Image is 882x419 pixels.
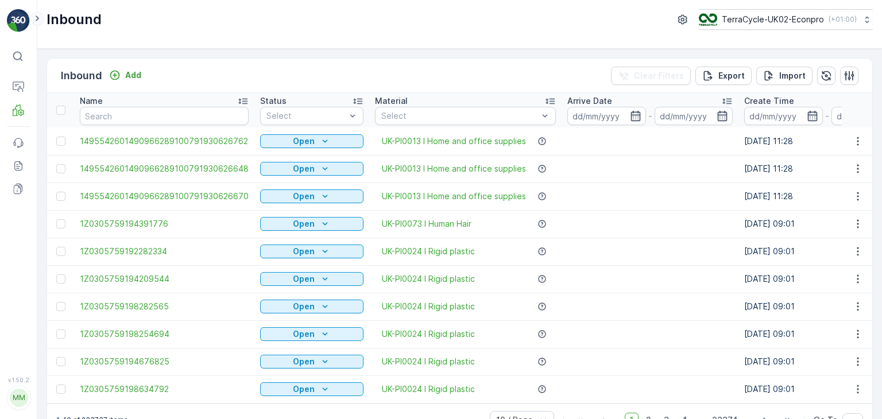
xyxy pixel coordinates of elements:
p: Open [293,301,315,312]
div: Toggle Row Selected [56,329,65,339]
a: UK-PI0013 I Home and office supplies [382,163,526,174]
a: 1495542601490966289100791930626762 [80,135,249,147]
p: Open [293,246,315,257]
p: Open [293,135,315,147]
p: TerraCycle-UK02-Econpro [722,14,824,25]
div: Toggle Row Selected [56,302,65,311]
button: TerraCycle-UK02-Econpro(+01:00) [699,9,873,30]
button: Open [260,327,363,341]
a: 1Z0305759198282565 [80,301,249,312]
p: Open [293,218,315,230]
p: Material [375,95,408,107]
div: Toggle Row Selected [56,357,65,366]
a: 1Z0305759198254694 [80,328,249,340]
input: Search [80,107,249,125]
button: Export [695,67,752,85]
a: UK-PI0013 I Home and office supplies [382,135,526,147]
button: Clear Filters [611,67,691,85]
p: Create Time [744,95,794,107]
p: - [825,109,829,123]
p: Inbound [47,10,102,29]
button: Open [260,300,363,313]
span: v 1.50.2 [7,377,30,383]
div: Toggle Row Selected [56,219,65,228]
p: Open [293,383,315,395]
a: 1495542601490966289100791930626670 [80,191,249,202]
button: MM [7,386,30,410]
p: Arrive Date [567,95,612,107]
p: Export [718,70,745,82]
a: UK-PI0024 I Rigid plastic [382,301,475,312]
input: dd/mm/yyyy [567,107,646,125]
button: Open [260,134,363,148]
p: Open [293,328,315,340]
img: logo [7,9,30,32]
a: UK-PI0013 I Home and office supplies [382,191,526,202]
p: Open [293,163,315,174]
input: dd/mm/yyyy [744,107,823,125]
a: 1Z0305759194209544 [80,273,249,285]
input: dd/mm/yyyy [655,107,733,125]
p: - [648,109,652,123]
div: Toggle Row Selected [56,274,65,284]
a: UK-PI0024 I Rigid plastic [382,273,475,285]
div: Toggle Row Selected [56,192,65,201]
p: ( +01:00 ) [829,15,857,24]
a: UK-PI0024 I Rigid plastic [382,356,475,367]
p: Inbound [61,68,102,84]
button: Add [105,68,146,82]
p: Select [266,110,346,122]
a: 1495542601490966289100791930626648 [80,163,249,174]
div: Toggle Row Selected [56,247,65,256]
button: Open [260,382,363,396]
p: Open [293,191,315,202]
button: Open [260,355,363,368]
a: 1Z0305759194391776 [80,218,249,230]
a: UK-PI0024 I Rigid plastic [382,383,475,395]
div: Toggle Row Selected [56,137,65,146]
button: Open [260,162,363,176]
a: 1Z0305759192282334 [80,246,249,257]
p: Clear Filters [634,70,684,82]
a: 1Z0305759194676825 [80,356,249,367]
a: UK-PI0073 I Human Hair [382,218,471,230]
p: Add [125,69,141,81]
div: MM [10,389,28,407]
p: Import [779,70,806,82]
img: terracycle_logo_wKaHoWT.png [699,13,717,26]
button: Open [260,189,363,203]
p: Open [293,273,315,285]
p: Open [293,356,315,367]
button: Open [260,272,363,286]
div: Toggle Row Selected [56,164,65,173]
button: Open [260,217,363,231]
button: Open [260,245,363,258]
div: Toggle Row Selected [56,385,65,394]
p: Name [80,95,103,107]
p: Select [381,110,538,122]
a: UK-PI0024 I Rigid plastic [382,246,475,257]
a: UK-PI0024 I Rigid plastic [382,328,475,340]
p: Status [260,95,287,107]
button: Import [756,67,813,85]
a: 1Z0305759198634792 [80,383,249,395]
